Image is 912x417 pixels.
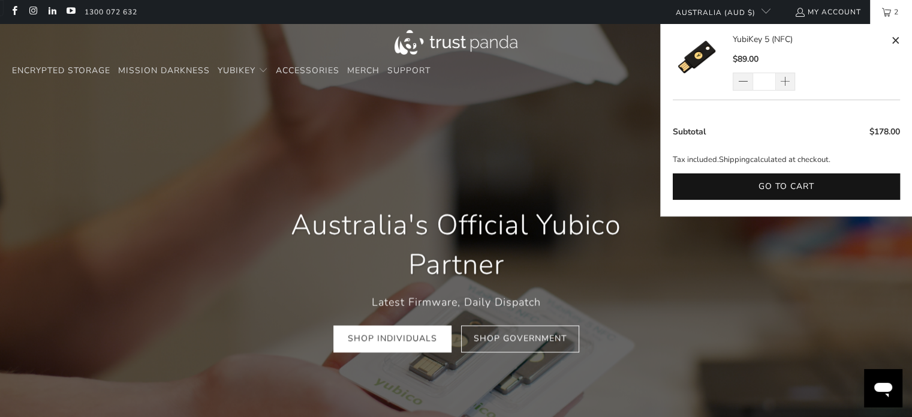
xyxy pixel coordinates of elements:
a: Encrypted Storage [12,57,110,85]
span: $89.00 [733,53,759,65]
p: Tax included. calculated at checkout. [673,154,900,166]
a: YubiKey 5 (NFC) [733,33,888,46]
span: Mission Darkness [118,65,210,76]
nav: Translation missing: en.navigation.header.main_nav [12,57,431,85]
span: $178.00 [869,126,900,137]
span: Merch [347,65,380,76]
img: Trust Panda Australia [395,30,517,55]
a: Shop Individuals [333,326,452,353]
span: Support [387,65,431,76]
img: YubiKey 5 (NFC) [673,33,721,81]
a: Merch [347,57,380,85]
span: Accessories [276,65,339,76]
span: Subtotal [673,126,706,137]
button: Go to cart [673,173,900,200]
iframe: 启动消息传送窗口的按钮 [864,369,902,407]
span: YubiKey [218,65,255,76]
summary: YubiKey [218,57,268,85]
a: 1300 072 632 [85,5,137,19]
a: Trust Panda Australia on Instagram [28,7,38,17]
a: Trust Panda Australia on LinkedIn [47,7,57,17]
a: Shop Government [461,326,579,353]
p: Latest Firmware, Daily Dispatch [258,293,654,311]
a: Accessories [276,57,339,85]
a: Shipping [719,154,750,166]
span: Encrypted Storage [12,65,110,76]
a: Trust Panda Australia on YouTube [65,7,76,17]
a: My Account [794,5,861,19]
a: Trust Panda Australia on Facebook [9,7,19,17]
a: YubiKey 5 (NFC) [673,33,733,91]
a: Mission Darkness [118,57,210,85]
h1: Australia's Official Yubico Partner [258,205,654,284]
a: Support [387,57,431,85]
